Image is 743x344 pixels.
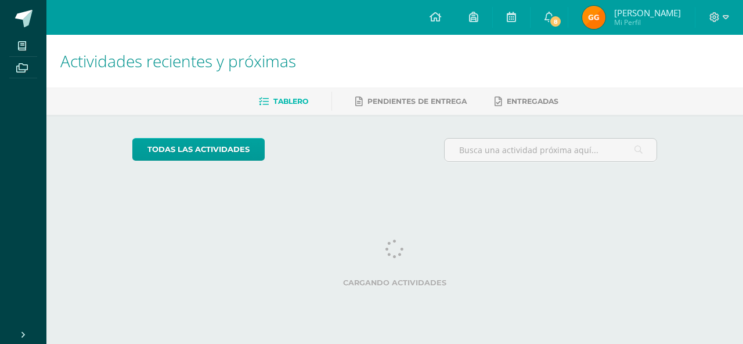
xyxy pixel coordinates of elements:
span: Entregadas [507,97,558,106]
span: Mi Perfil [614,17,681,27]
a: todas las Actividades [132,138,265,161]
span: 8 [549,15,562,28]
span: Pendientes de entrega [367,97,467,106]
span: Tablero [273,97,308,106]
a: Pendientes de entrega [355,92,467,111]
input: Busca una actividad próxima aquí... [445,139,657,161]
span: [PERSON_NAME] [614,7,681,19]
a: Entregadas [495,92,558,111]
span: Actividades recientes y próximas [60,50,296,72]
a: Tablero [259,92,308,111]
img: 3ac5bba4c81b68d6ba913679f05c691b.png [582,6,605,29]
label: Cargando actividades [132,278,658,287]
